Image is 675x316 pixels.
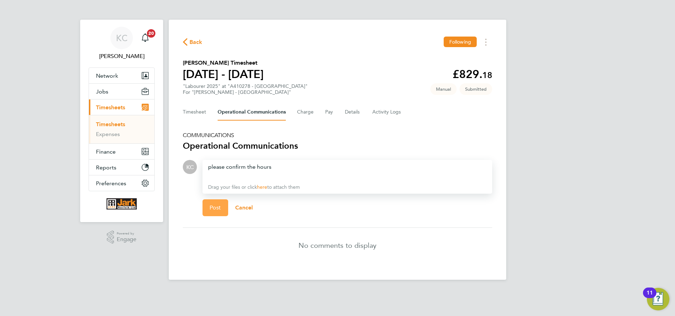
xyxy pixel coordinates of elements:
a: Powered byEngage [107,231,137,244]
app-decimal: £829. [452,67,492,81]
button: Pay [325,104,334,121]
div: For "[PERSON_NAME] - [GEOGRAPHIC_DATA]" [183,89,308,95]
button: Activity Logs [372,104,402,121]
button: Back [183,38,202,46]
button: Network [89,68,154,83]
span: Kelly Cartwright [89,52,155,60]
span: 20 [147,29,155,38]
div: Kelly Cartwright [183,160,197,174]
span: KC [116,33,128,43]
a: Timesheets [96,121,125,128]
span: Back [189,38,202,46]
div: please confirm the hours [208,163,487,171]
h1: [DATE] - [DATE] [183,67,264,81]
span: Timesheets [96,104,125,111]
div: Timesheets [89,115,154,143]
h2: [PERSON_NAME] Timesheet [183,59,264,67]
button: Preferences [89,175,154,191]
span: Network [96,72,118,79]
button: Timesheets Menu [480,37,492,47]
img: corerecruiter-logo-retina.png [107,198,136,209]
h3: Operational Communications [183,140,492,151]
a: Go to home page [89,198,155,209]
span: Powered by [117,231,136,237]
button: Cancel [228,199,260,216]
div: "Labourer 2025" at "A410278 - [GEOGRAPHIC_DATA]" [183,83,308,95]
button: Details [345,104,361,121]
h5: COMMUNICATIONS [183,132,492,139]
span: Drag your files or click to attach them [208,184,300,190]
span: This timesheet was manually created. [430,83,457,95]
span: Engage [117,237,136,243]
button: Charge [297,104,314,121]
span: 18 [482,70,492,80]
span: Jobs [96,88,108,95]
button: Jobs [89,84,154,99]
p: No comments to display [298,240,377,250]
a: KC[PERSON_NAME] [89,27,155,60]
a: 20 [138,27,152,49]
span: KC [186,163,194,171]
button: Following [444,37,477,47]
span: This timesheet is Submitted. [459,83,492,95]
span: Cancel [235,204,253,211]
span: Preferences [96,180,126,187]
a: Expenses [96,131,120,137]
span: Post [210,204,221,211]
button: Open Resource Center, 11 new notifications [647,288,669,310]
button: Operational Communications [218,104,286,121]
span: Reports [96,164,116,171]
span: Finance [96,148,116,155]
button: Post [202,199,228,216]
button: Timesheet [183,104,206,121]
button: Finance [89,144,154,159]
div: 11 [647,293,653,302]
a: here [257,184,267,190]
nav: Main navigation [80,20,163,222]
span: Following [449,39,471,45]
button: Reports [89,160,154,175]
button: Timesheets [89,99,154,115]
